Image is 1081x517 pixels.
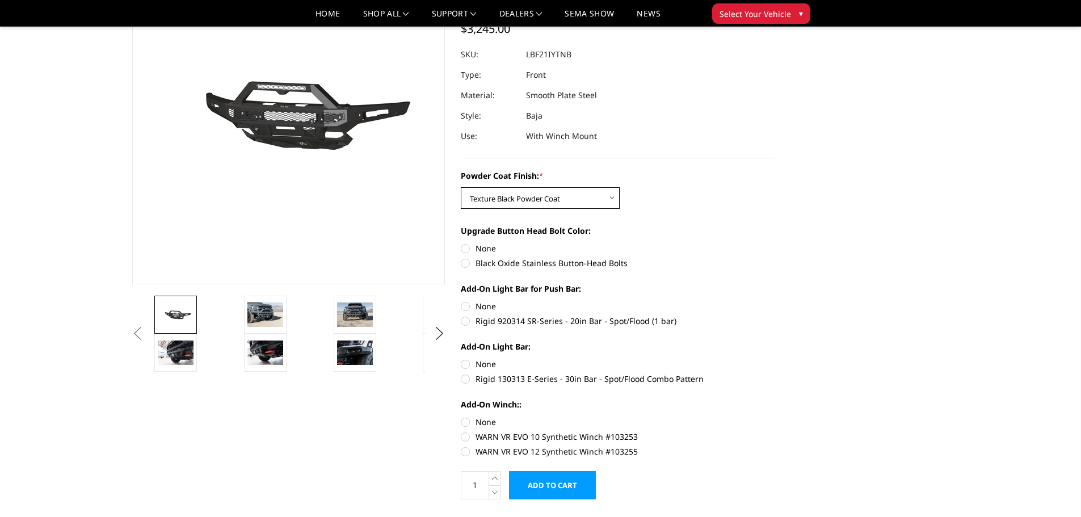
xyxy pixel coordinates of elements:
img: 2021-2025 Ford Raptor - Freedom Series - Baja Front Bumper (winch mount) [247,302,283,326]
img: 2021-2025 Ford Raptor - Freedom Series - Baja Front Bumper (winch mount) [337,341,373,364]
span: $3,245.00 [461,21,510,36]
iframe: Chat Widget [1024,463,1081,517]
label: WARN VR EVO 12 Synthetic Winch #103255 [461,445,774,457]
img: 2021-2025 Ford Raptor - Freedom Series - Baja Front Bumper (winch mount) [337,302,373,326]
img: 2021-2025 Ford Raptor - Freedom Series - Baja Front Bumper (winch mount) [247,341,283,364]
button: Select Your Vehicle [712,3,810,24]
button: Previous [129,325,146,342]
label: Add-On Light Bar: [461,341,774,352]
a: Support [432,10,477,26]
label: Black Oxide Stainless Button-Head Bolts [461,257,774,269]
label: Powder Coat Finish: [461,170,774,182]
label: WARN VR EVO 10 Synthetic Winch #103253 [461,431,774,443]
a: Dealers [499,10,542,26]
img: 2021-2025 Ford Raptor - Freedom Series - Baja Front Bumper (winch mount) [158,341,194,364]
label: None [461,242,774,254]
label: None [461,358,774,370]
dt: Type: [461,65,518,85]
button: Next [431,325,448,342]
dd: LBF21IYTNB [526,44,571,65]
dt: Use: [461,126,518,146]
dd: With Winch Mount [526,126,597,146]
dt: Material: [461,85,518,106]
a: SEMA Show [565,10,614,26]
label: Rigid 130313 E-Series - 30in Bar - Spot/Flood Combo Pattern [461,373,774,385]
img: 2021-2025 Ford Raptor - Freedom Series - Baja Front Bumper (winch mount) [158,306,194,323]
label: None [461,300,774,312]
dt: Style: [461,106,518,126]
input: Add to Cart [509,471,596,499]
label: Rigid 920314 SR-Series - 20in Bar - Spot/Flood (1 bar) [461,315,774,327]
label: None [461,416,774,428]
label: Add-On Winch:: [461,398,774,410]
a: Home [316,10,340,26]
a: News [637,10,660,26]
label: Upgrade Button Head Bolt Color: [461,225,774,237]
a: shop all [363,10,409,26]
label: Add-On Light Bar for Push Bar: [461,283,774,295]
dd: Smooth Plate Steel [526,85,597,106]
span: ▾ [799,7,803,19]
dt: SKU: [461,44,518,65]
dd: Baja [526,106,542,126]
span: Select Your Vehicle [720,8,791,20]
dd: Front [526,65,546,85]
